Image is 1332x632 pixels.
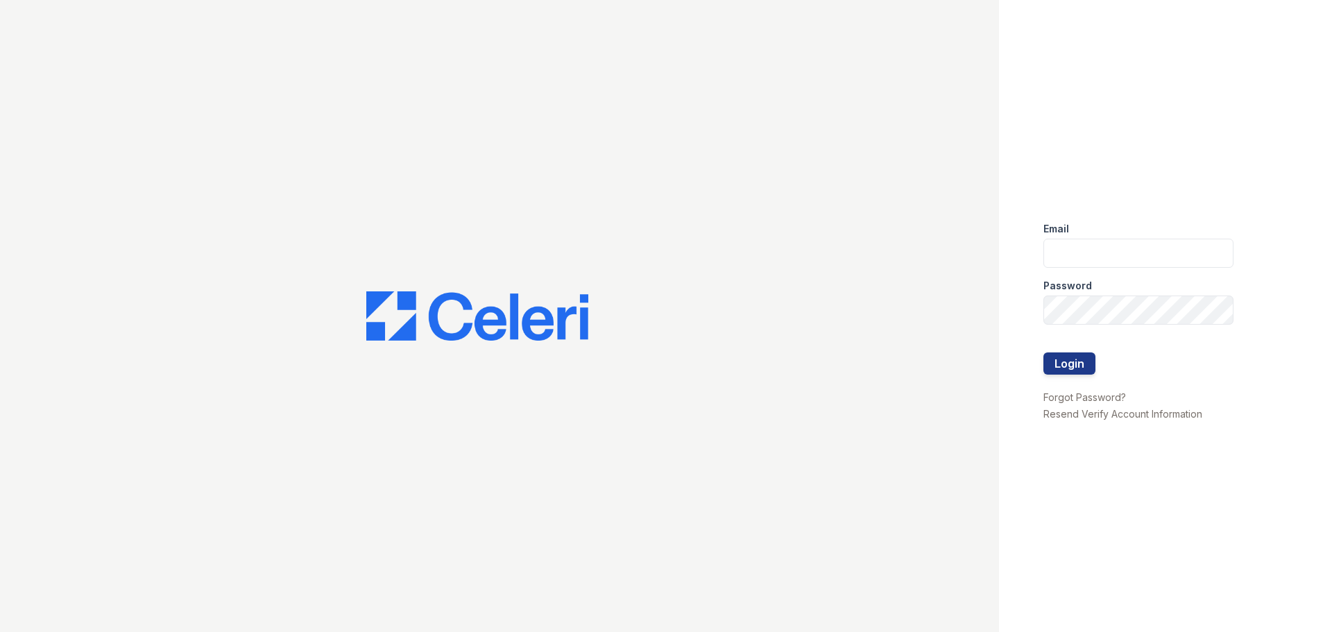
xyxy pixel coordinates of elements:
[1043,391,1126,403] a: Forgot Password?
[1043,222,1069,236] label: Email
[1043,408,1202,420] a: Resend Verify Account Information
[1043,352,1095,375] button: Login
[1043,279,1092,293] label: Password
[366,291,588,341] img: CE_Logo_Blue-a8612792a0a2168367f1c8372b55b34899dd931a85d93a1a3d3e32e68fde9ad4.png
